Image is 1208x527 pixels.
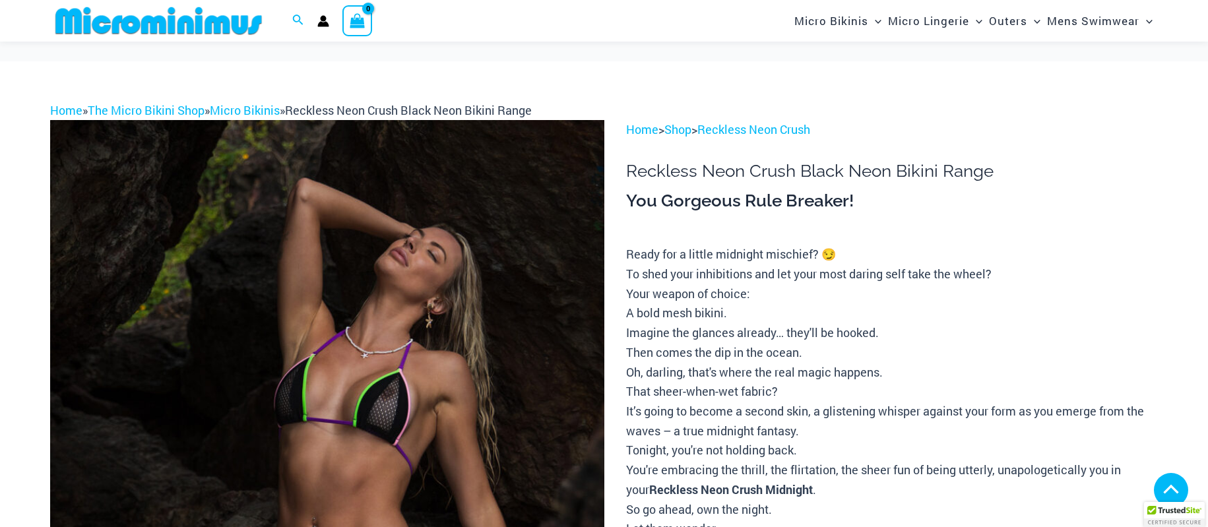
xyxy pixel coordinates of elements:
[1047,4,1139,38] span: Mens Swimwear
[664,121,691,137] a: Shop
[210,102,280,118] a: Micro Bikinis
[969,4,982,38] span: Menu Toggle
[888,4,969,38] span: Micro Lingerie
[292,13,304,30] a: Search icon link
[317,15,329,27] a: Account icon link
[1144,502,1205,527] div: TrustedSite Certified
[868,4,881,38] span: Menu Toggle
[626,120,1158,140] p: > >
[50,102,82,118] a: Home
[1139,4,1153,38] span: Menu Toggle
[1027,4,1040,38] span: Menu Toggle
[789,2,1159,40] nav: Site Navigation
[1044,4,1156,38] a: Mens SwimwearMenu ToggleMenu Toggle
[626,121,658,137] a: Home
[791,4,885,38] a: Micro BikinisMenu ToggleMenu Toggle
[989,4,1027,38] span: Outers
[885,4,986,38] a: Micro LingerieMenu ToggleMenu Toggle
[626,161,1158,181] h1: Reckless Neon Crush Black Neon Bikini Range
[50,102,532,118] span: » » »
[986,4,1044,38] a: OutersMenu ToggleMenu Toggle
[88,102,205,118] a: The Micro Bikini Shop
[342,5,373,36] a: View Shopping Cart, empty
[697,121,810,137] a: Reckless Neon Crush
[285,102,532,118] span: Reckless Neon Crush Black Neon Bikini Range
[649,481,813,497] b: Reckless Neon Crush Midnight
[626,190,1158,212] h3: You Gorgeous Rule Breaker!
[50,6,267,36] img: MM SHOP LOGO FLAT
[794,4,868,38] span: Micro Bikinis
